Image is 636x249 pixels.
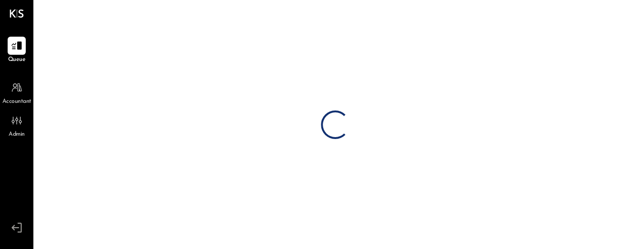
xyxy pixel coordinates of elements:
a: Accountant [0,79,33,106]
span: Accountant [2,98,31,106]
span: Admin [9,130,25,139]
span: Queue [8,56,26,64]
a: Admin [0,111,33,139]
a: Queue [0,37,33,64]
